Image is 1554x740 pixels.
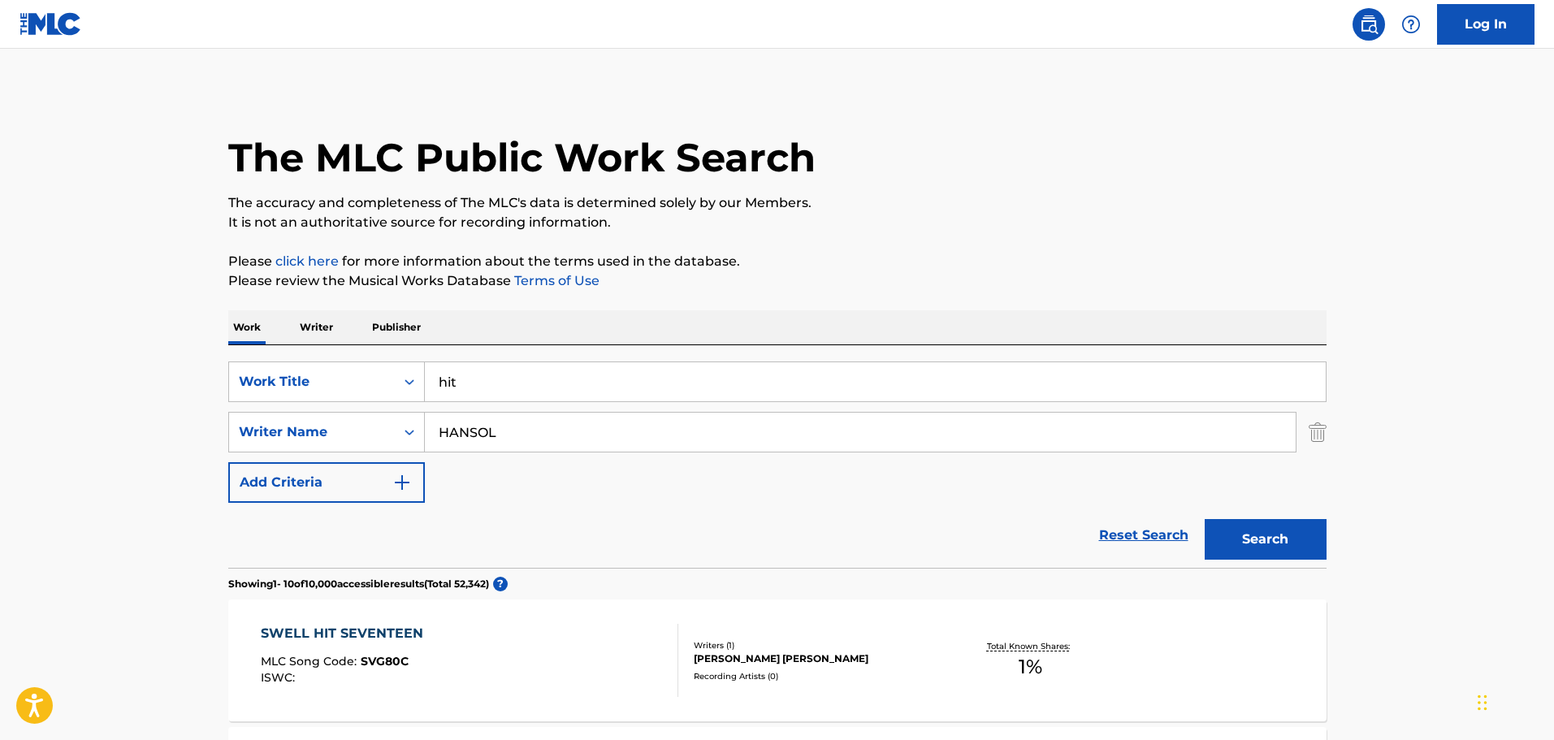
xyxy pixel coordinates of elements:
[228,462,425,503] button: Add Criteria
[1437,4,1535,45] a: Log In
[1478,678,1487,727] div: Drag
[275,253,339,269] a: click here
[228,577,489,591] p: Showing 1 - 10 of 10,000 accessible results (Total 52,342 )
[1353,8,1385,41] a: Public Search
[261,654,361,669] span: MLC Song Code :
[261,624,431,643] div: SWELL HIT SEVENTEEN
[392,473,412,492] img: 9d2ae6d4665cec9f34b9.svg
[361,654,409,669] span: SVG80C
[228,133,816,182] h1: The MLC Public Work Search
[694,639,939,651] div: Writers ( 1 )
[228,271,1327,291] p: Please review the Musical Works Database
[1091,517,1197,553] a: Reset Search
[228,599,1327,721] a: SWELL HIT SEVENTEENMLC Song Code:SVG80CISWC:Writers (1)[PERSON_NAME] [PERSON_NAME]Recording Artis...
[295,310,338,344] p: Writer
[694,670,939,682] div: Recording Artists ( 0 )
[239,422,385,442] div: Writer Name
[1309,412,1327,452] img: Delete Criterion
[261,670,299,685] span: ISWC :
[1473,662,1554,740] iframe: Chat Widget
[19,12,82,36] img: MLC Logo
[367,310,426,344] p: Publisher
[228,213,1327,232] p: It is not an authoritative source for recording information.
[1019,652,1042,682] span: 1 %
[228,252,1327,271] p: Please for more information about the terms used in the database.
[1359,15,1379,34] img: search
[511,273,600,288] a: Terms of Use
[987,640,1074,652] p: Total Known Shares:
[1205,519,1327,560] button: Search
[694,651,939,666] div: [PERSON_NAME] [PERSON_NAME]
[228,193,1327,213] p: The accuracy and completeness of The MLC's data is determined solely by our Members.
[228,361,1327,568] form: Search Form
[228,310,266,344] p: Work
[1401,15,1421,34] img: help
[493,577,508,591] span: ?
[239,372,385,392] div: Work Title
[1395,8,1427,41] div: Help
